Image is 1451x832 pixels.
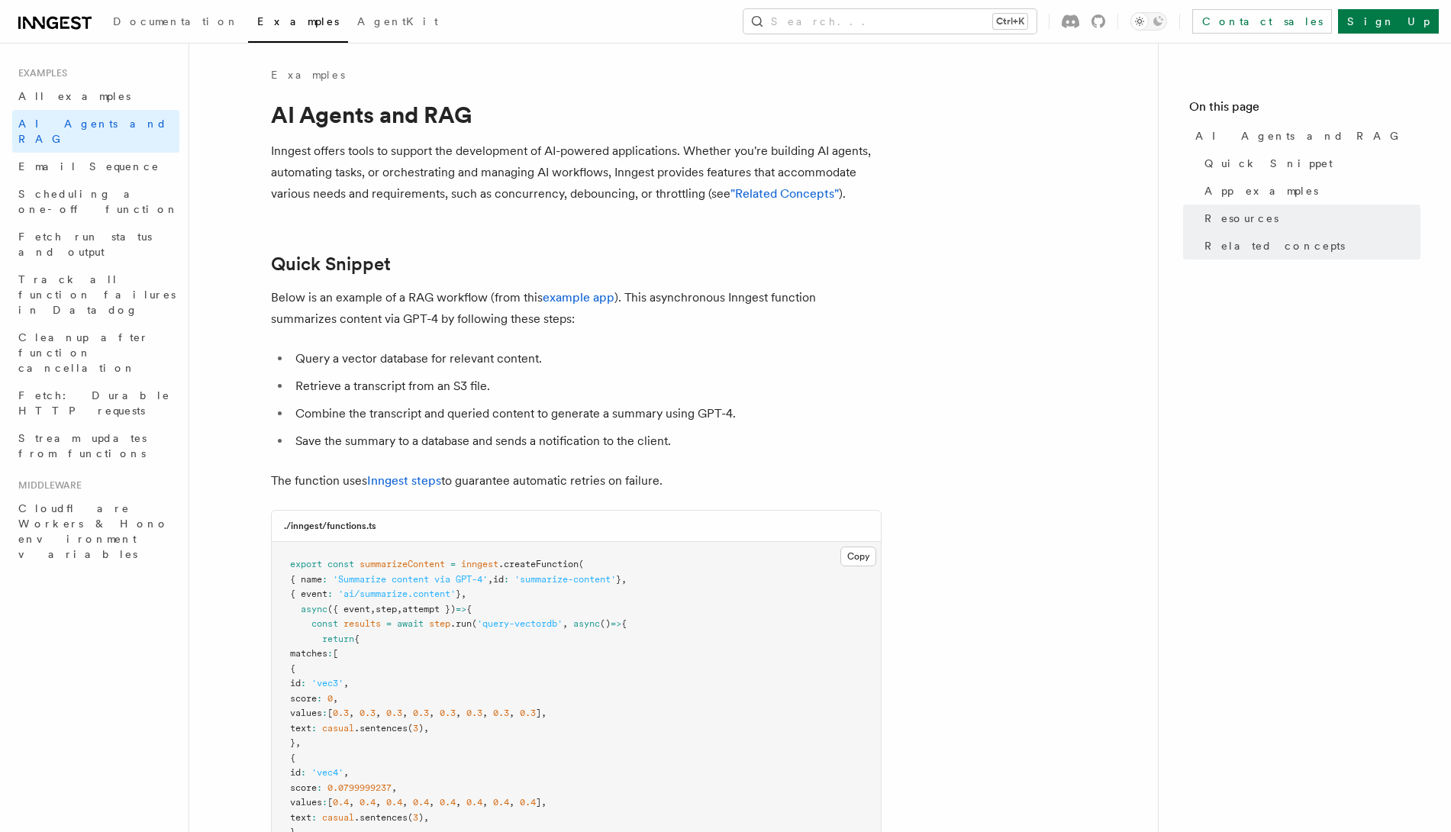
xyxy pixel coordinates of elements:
span: = [450,559,456,569]
span: , [456,708,461,718]
span: Cloudflare Workers & Hono environment variables [18,502,169,560]
span: { event [290,589,327,599]
h3: ./inngest/functions.ts [284,520,376,532]
a: Documentation [104,5,248,41]
span: 0.4 [440,797,456,808]
span: 0 [327,693,333,704]
li: Retrieve a transcript from an S3 file. [291,376,882,397]
span: All examples [18,90,131,102]
span: 0.3 [360,708,376,718]
span: , [541,708,547,718]
span: 'Summarize content via GPT-4' [333,574,488,585]
a: Inngest steps [367,473,441,488]
span: ] [536,708,541,718]
a: Stream updates from functions [12,424,179,467]
span: : [322,574,327,585]
span: , [509,797,514,808]
span: ( [408,723,413,734]
span: casual [322,723,354,734]
p: The function uses to guarantee automatic retries on failure. [271,470,882,492]
li: Save the summary to a database and sends a notification to the client. [291,431,882,452]
span: , [488,574,493,585]
span: results [343,618,381,629]
a: Cloudflare Workers & Hono environment variables [12,495,179,568]
h1: AI Agents and RAG [271,101,882,128]
span: , [509,708,514,718]
span: score [290,782,317,793]
a: Contact sales [1192,9,1332,34]
span: Documentation [113,15,239,27]
span: 3 [413,723,418,734]
span: .sentences [354,723,408,734]
p: Inngest offers tools to support the development of AI-powered applications. Whether you're buildi... [271,140,882,205]
span: 0.0799999237 [327,782,392,793]
span: .run [450,618,472,629]
span: { [354,634,360,644]
kbd: Ctrl+K [993,14,1027,29]
p: Below is an example of a RAG workflow (from this ). This asynchronous Inngest function summarizes... [271,287,882,330]
span: 0.3 [466,708,482,718]
span: => [611,618,621,629]
span: , [376,708,381,718]
a: AI Agents and RAG [1189,122,1420,150]
span: AI Agents and RAG [1195,128,1407,144]
span: export [290,559,322,569]
span: 'query-vectordb' [477,618,563,629]
span: values [290,797,322,808]
span: Examples [257,15,339,27]
span: id [290,767,301,778]
a: Sign Up [1338,9,1439,34]
span: Fetch run status and output [18,231,152,258]
span: { [621,618,627,629]
span: AgentKit [357,15,438,27]
span: ( [472,618,477,629]
span: { [466,604,472,614]
span: , [541,797,547,808]
a: Resources [1198,205,1420,232]
span: 0.3 [413,708,429,718]
span: , [402,708,408,718]
span: : [327,648,333,659]
a: Cleanup after function cancellation [12,324,179,382]
span: score [290,693,317,704]
span: Quick Snippet [1204,156,1333,171]
span: 0.3 [493,708,509,718]
span: : [317,693,322,704]
span: Fetch: Durable HTTP requests [18,389,170,417]
span: : [317,782,322,793]
span: 'summarize-content' [514,574,616,585]
span: const [327,559,354,569]
span: , [376,797,381,808]
span: AI Agents and RAG [18,118,167,145]
span: .createFunction [498,559,579,569]
span: summarizeContent [360,559,445,569]
a: Quick Snippet [271,253,391,275]
span: 0.4 [520,797,536,808]
span: : [327,589,333,599]
span: , [429,708,434,718]
a: App examples [1198,177,1420,205]
span: Resources [1204,211,1278,226]
span: Related concepts [1204,238,1345,253]
span: , [482,797,488,808]
span: : [311,812,317,823]
span: Track all function failures in Datadog [18,273,176,316]
span: matches [290,648,327,659]
span: 'vec3' [311,678,343,688]
li: Query a vector database for relevant content. [291,348,882,369]
span: async [301,604,327,614]
span: const [311,618,338,629]
span: 0.4 [386,797,402,808]
span: , [349,797,354,808]
span: , [424,812,429,823]
span: [ [327,708,333,718]
span: values [290,708,322,718]
span: : [311,723,317,734]
span: 0.4 [493,797,509,808]
span: id [290,678,301,688]
a: Email Sequence [12,153,179,180]
span: text [290,812,311,823]
span: 'ai/summarize.content' [338,589,456,599]
span: App examples [1204,183,1318,198]
span: attempt }) [402,604,456,614]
